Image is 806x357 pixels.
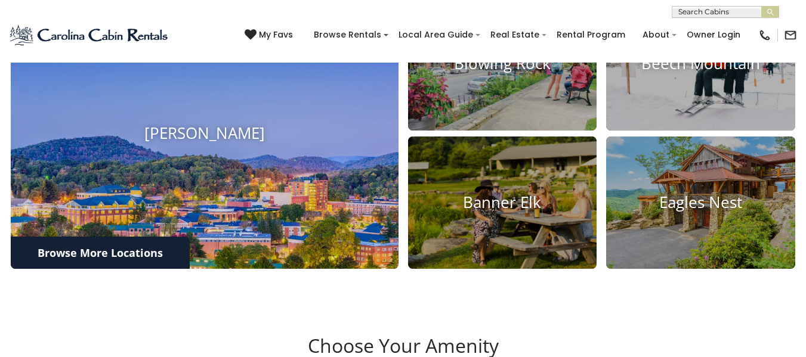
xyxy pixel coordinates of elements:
[681,26,746,44] a: Owner Login
[606,55,795,73] h4: Beech Mountain
[606,136,795,269] a: Eagles Nest
[784,29,797,42] img: mail-regular-black.png
[484,26,545,44] a: Real Estate
[393,26,479,44] a: Local Area Guide
[245,29,296,42] a: My Favs
[408,193,597,212] h4: Banner Elk
[259,29,293,41] span: My Favs
[11,237,190,269] a: Browse More Locations
[606,193,795,212] h4: Eagles Nest
[9,23,170,47] img: Blue-2.png
[758,29,771,42] img: phone-regular-black.png
[551,26,631,44] a: Rental Program
[11,124,399,142] h4: [PERSON_NAME]
[637,26,675,44] a: About
[308,26,387,44] a: Browse Rentals
[408,136,597,269] a: Banner Elk
[408,55,597,73] h4: Blowing Rock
